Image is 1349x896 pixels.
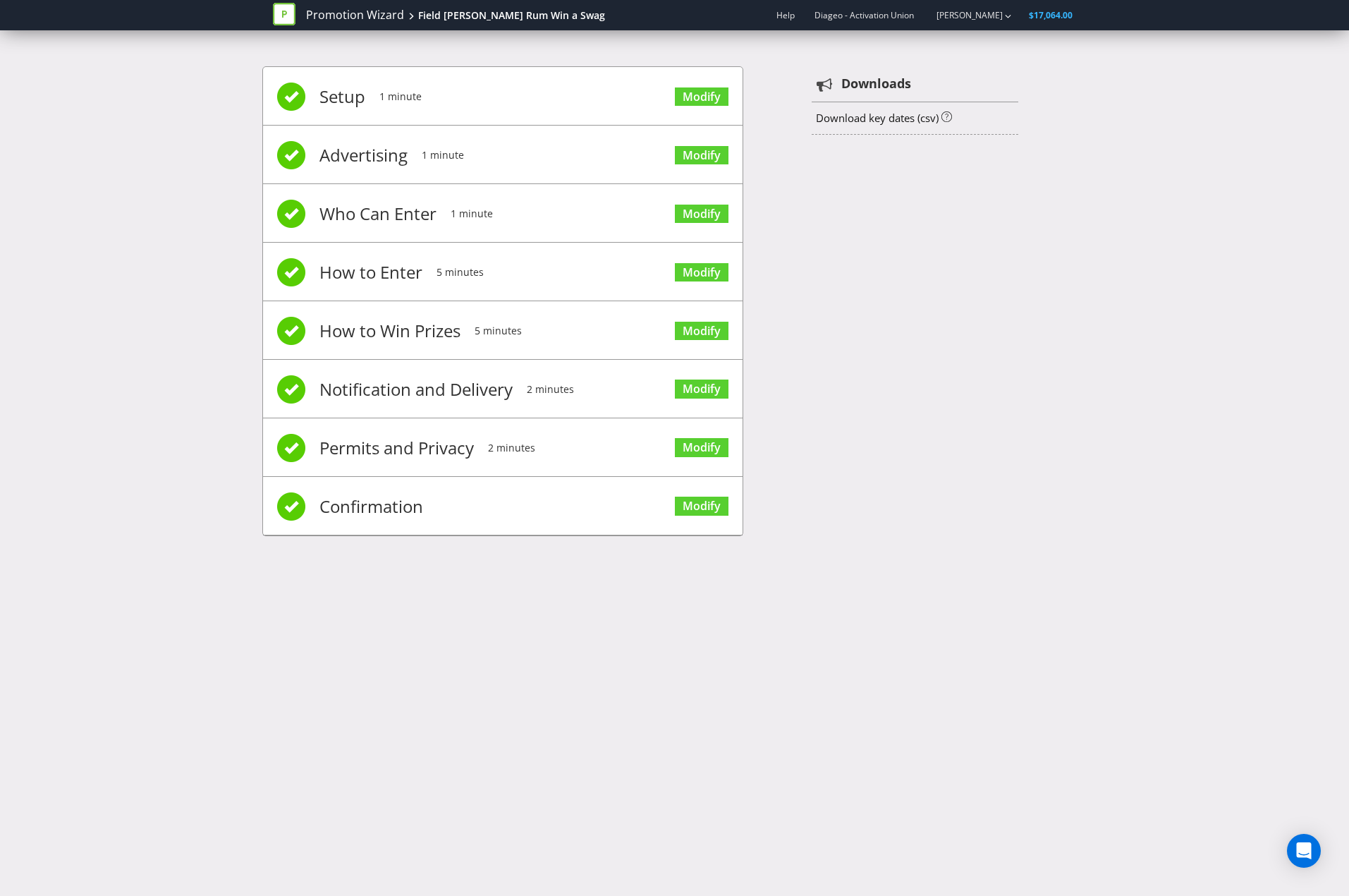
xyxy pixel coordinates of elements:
[1029,9,1073,21] span: $17,064.00
[437,244,484,301] span: 5 minutes
[319,361,513,418] span: Notification and Delivery
[319,186,437,242] span: Who Can Enter
[422,127,464,183] span: 1 minute
[841,75,911,93] strong: Downloads
[675,87,728,107] a: Modify
[306,7,404,23] a: Promotion Wizard
[675,205,728,224] a: Modify
[675,497,728,516] a: Modify
[814,9,914,21] span: Diageo - Activation Union
[319,303,460,359] span: How to Win Prizes
[319,420,474,476] span: Permits and Privacy
[675,438,728,457] a: Modify
[451,186,493,242] span: 1 minute
[675,380,728,399] a: Modify
[379,68,422,125] span: 1 minute
[776,9,795,21] a: Help
[319,127,408,183] span: Advertising
[675,322,728,341] a: Modify
[817,77,833,92] tspan: 
[922,9,1003,21] a: [PERSON_NAME]
[527,361,574,418] span: 2 minutes
[475,303,522,359] span: 5 minutes
[319,244,422,301] span: How to Enter
[675,146,728,165] a: Modify
[319,68,365,125] span: Setup
[418,8,605,23] div: Field [PERSON_NAME] Rum Win a Swag
[675,263,728,282] a: Modify
[319,478,423,535] span: Confirmation
[816,111,939,125] a: Download key dates (csv)
[1287,834,1321,868] div: Open Intercom Messenger
[488,420,535,476] span: 2 minutes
